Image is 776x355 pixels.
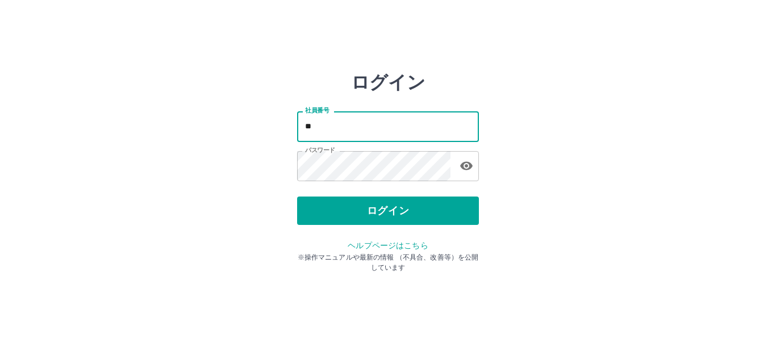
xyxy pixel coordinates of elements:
[305,106,329,115] label: 社員番号
[297,197,479,225] button: ログイン
[351,72,425,93] h2: ログイン
[348,241,428,250] a: ヘルプページはこちら
[305,146,335,154] label: パスワード
[297,252,479,273] p: ※操作マニュアルや最新の情報 （不具合、改善等）を公開しています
